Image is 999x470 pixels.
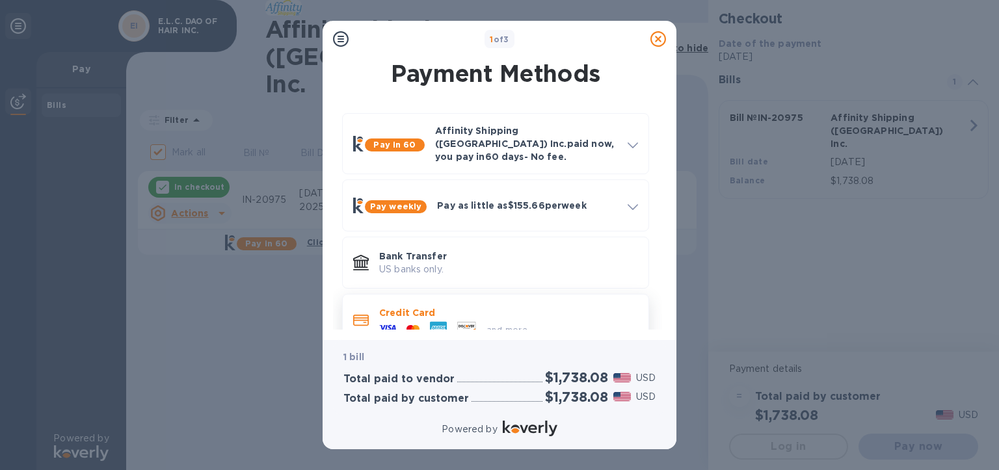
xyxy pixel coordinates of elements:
p: Bank Transfer [379,250,638,263]
p: Affinity Shipping ([GEOGRAPHIC_DATA]) Inc. paid now, you pay in 60 days - No fee. [435,124,617,163]
b: 1 bill [343,352,364,362]
p: Powered by [442,423,497,436]
p: Pay as little as $155.66 per week [437,199,617,212]
h1: Payment Methods [340,60,652,87]
h3: Total paid to vendor [343,373,455,385]
h2: $1,738.08 [545,369,608,385]
b: of 3 [490,34,509,44]
h3: Total paid by customer [343,393,469,405]
img: USD [613,392,631,401]
span: 1 [490,34,493,44]
h2: $1,738.08 [545,389,608,405]
span: and more... [486,324,534,334]
p: Credit Card [379,306,638,319]
p: US banks only. [379,263,638,276]
img: Logo [503,421,557,436]
img: USD [613,373,631,382]
p: USD [636,371,656,385]
b: Pay in 60 [373,140,416,150]
b: Pay weekly [370,202,421,211]
p: USD [636,390,656,404]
